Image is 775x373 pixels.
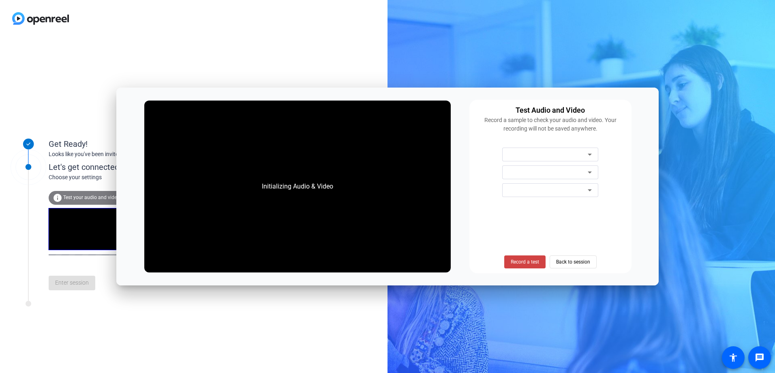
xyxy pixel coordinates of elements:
[516,105,585,116] div: Test Audio and Video
[49,150,211,159] div: Looks like you've been invited to join
[511,258,539,266] span: Record a test
[63,195,120,200] span: Test your audio and video
[49,138,211,150] div: Get Ready!
[556,254,590,270] span: Back to session
[49,161,227,173] div: Let's get connected.
[49,173,227,182] div: Choose your settings
[504,255,546,268] button: Record a test
[474,116,627,133] div: Record a sample to check your audio and video. Your recording will not be saved anywhere.
[53,193,62,203] mat-icon: info
[728,353,738,362] mat-icon: accessibility
[550,255,597,268] button: Back to session
[755,353,764,362] mat-icon: message
[254,174,341,199] div: Initializing Audio & Video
